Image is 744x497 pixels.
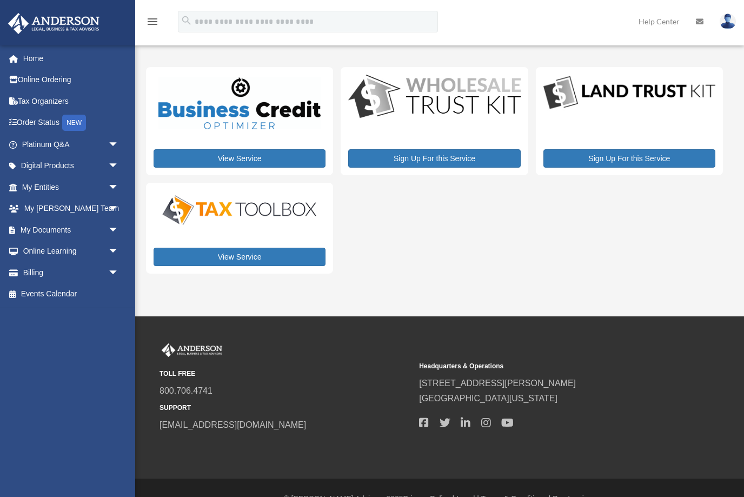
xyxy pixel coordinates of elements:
[348,75,520,120] img: WS-Trust-Kit-lgo-1.jpg
[720,14,736,29] img: User Pic
[8,155,135,177] a: Digital Productsarrow_drop_down
[8,198,135,220] a: My [PERSON_NAME] Teamarrow_drop_down
[5,13,103,34] img: Anderson Advisors Platinum Portal
[154,149,325,168] a: View Service
[8,176,135,198] a: My Entitiesarrow_drop_down
[108,262,130,284] span: arrow_drop_down
[160,368,411,380] small: TOLL FREE
[160,420,306,429] a: [EMAIL_ADDRESS][DOMAIN_NAME]
[146,15,159,28] i: menu
[146,19,159,28] a: menu
[62,115,86,131] div: NEW
[419,379,576,388] a: [STREET_ADDRESS][PERSON_NAME]
[108,176,130,198] span: arrow_drop_down
[8,90,135,112] a: Tax Organizers
[160,402,411,414] small: SUPPORT
[8,241,135,262] a: Online Learningarrow_drop_down
[8,112,135,134] a: Order StatusNEW
[160,343,224,357] img: Anderson Advisors Platinum Portal
[108,155,130,177] span: arrow_drop_down
[108,134,130,156] span: arrow_drop_down
[108,198,130,220] span: arrow_drop_down
[8,262,135,283] a: Billingarrow_drop_down
[8,134,135,155] a: Platinum Q&Aarrow_drop_down
[160,386,212,395] a: 800.706.4741
[8,69,135,91] a: Online Ordering
[348,149,520,168] a: Sign Up For this Service
[108,219,130,241] span: arrow_drop_down
[108,241,130,263] span: arrow_drop_down
[181,15,192,26] i: search
[154,248,325,266] a: View Service
[8,48,135,69] a: Home
[543,75,715,111] img: LandTrust_lgo-1.jpg
[8,283,135,305] a: Events Calendar
[8,219,135,241] a: My Documentsarrow_drop_down
[419,361,671,372] small: Headquarters & Operations
[419,394,557,403] a: [GEOGRAPHIC_DATA][US_STATE]
[543,149,715,168] a: Sign Up For this Service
